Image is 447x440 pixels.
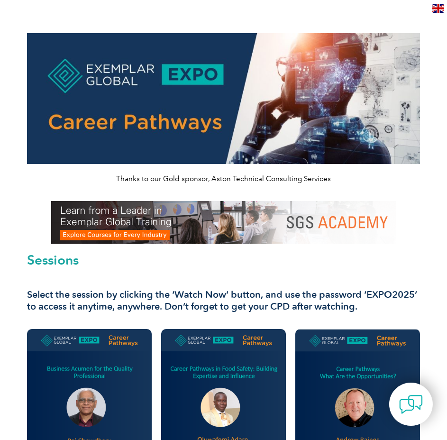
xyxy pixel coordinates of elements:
[27,174,420,184] p: Thanks to our Gold sponsor, Aston Technical Consulting Services
[432,4,444,13] img: en
[399,393,423,416] img: contact-chat.png
[51,201,396,244] img: SGS
[27,289,420,312] h3: Select the session by clicking the ‘Watch Now’ button, and use the password ‘EXPO2025’ to access ...
[27,33,420,164] img: career pathways
[27,253,420,266] h2: Sessions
